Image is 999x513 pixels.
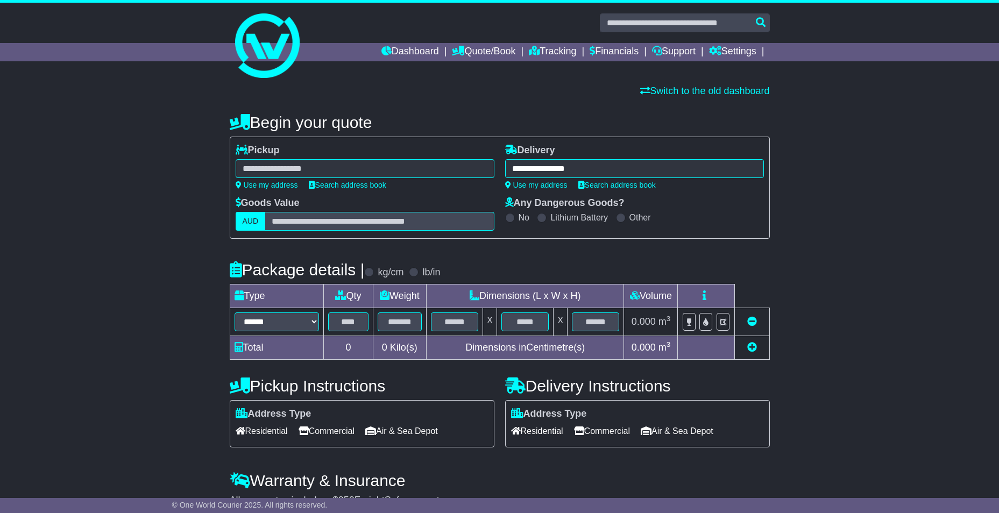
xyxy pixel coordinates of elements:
span: 0.000 [632,316,656,327]
span: © One World Courier 2025. All rights reserved. [172,501,328,509]
sup: 3 [667,315,671,323]
h4: Pickup Instructions [230,377,494,395]
h4: Warranty & Insurance [230,472,770,489]
a: Use my address [236,181,298,189]
td: x [554,308,568,336]
span: 0.000 [632,342,656,353]
label: lb/in [422,267,440,279]
h4: Delivery Instructions [505,377,770,395]
label: Address Type [511,408,587,420]
div: All our quotes include a $ FreightSafe warranty. [230,495,770,507]
label: Address Type [236,408,311,420]
span: m [658,316,671,327]
label: No [519,212,529,223]
h4: Package details | [230,261,365,279]
a: Use my address [505,181,568,189]
span: Residential [236,423,288,439]
a: Dashboard [381,43,439,61]
a: Add new item [747,342,757,353]
label: Lithium Battery [550,212,608,223]
span: Commercial [574,423,630,439]
a: Financials [590,43,639,61]
label: Any Dangerous Goods? [505,197,625,209]
td: Dimensions (L x W x H) [426,284,624,308]
label: Other [629,212,651,223]
td: 0 [324,336,373,360]
a: Quote/Book [452,43,515,61]
label: AUD [236,212,266,231]
label: kg/cm [378,267,403,279]
td: Volume [624,284,678,308]
label: Goods Value [236,197,300,209]
a: Search address book [578,181,656,189]
label: Pickup [236,145,280,156]
span: m [658,342,671,353]
a: Search address book [309,181,386,189]
sup: 3 [667,340,671,348]
label: Delivery [505,145,555,156]
td: Kilo(s) [373,336,426,360]
td: Qty [324,284,373,308]
span: Air & Sea Depot [641,423,713,439]
td: Weight [373,284,426,308]
a: Tracking [529,43,576,61]
a: Switch to the old dashboard [640,85,769,96]
span: 0 [382,342,387,353]
span: Commercial [299,423,355,439]
td: Total [230,336,324,360]
a: Settings [709,43,756,61]
span: Residential [511,423,563,439]
td: Type [230,284,324,308]
td: Dimensions in Centimetre(s) [426,336,624,360]
a: Support [652,43,696,61]
span: 250 [338,495,355,505]
a: Remove this item [747,316,757,327]
span: Air & Sea Depot [365,423,438,439]
td: x [483,308,497,336]
h4: Begin your quote [230,113,770,131]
